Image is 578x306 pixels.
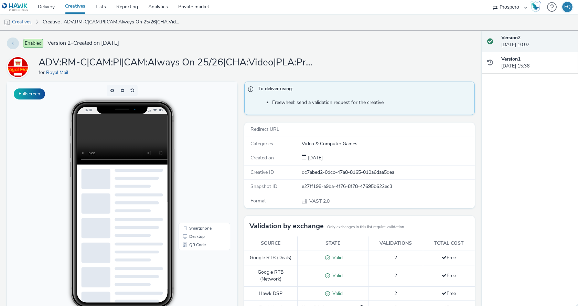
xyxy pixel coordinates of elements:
div: e27ff198-a9ba-4f76-8f78-47695b622ec3 [302,183,474,190]
div: dc7abed2-0dcc-47a8-8165-010a6daa5dea [302,169,474,176]
span: Snapshot ID [250,183,277,190]
span: 2 [394,254,397,261]
div: Creation 07 May 2025, 15:36 [307,155,323,161]
div: [DATE] 15:36 [501,56,572,70]
th: State [297,236,368,251]
small: Only exchanges in this list require validation [327,224,404,230]
td: Google RTB (Network) [244,265,297,286]
li: Freewheel: send a validation request for the creative [272,99,471,106]
li: QR Code [173,159,222,167]
span: Free [442,254,456,261]
span: 2 [394,272,397,279]
div: FQ [564,2,571,12]
img: Hawk Academy [531,1,541,12]
span: Enabled [23,39,43,48]
span: Smartphone [182,145,205,149]
span: Version 2 - Created on [DATE] [47,39,119,47]
td: Google RTB (Deals) [244,251,297,265]
span: 16:18 [77,27,85,30]
strong: Version 1 [501,56,521,62]
span: Desktop [182,153,198,157]
a: Hawk Academy [531,1,544,12]
th: Validations [368,236,423,251]
th: Source [244,236,297,251]
td: Hawk DSP [244,286,297,301]
h1: ADV:RM-C|CAM:PI|CAM:Always On 25/26|CHA:Video|PLA:Prospero|INV:LoopMe|TEC:N/A|PHA:|OBJ:Awareness|... [39,56,314,69]
span: [DATE] [307,155,323,161]
span: Valid [330,272,343,279]
th: Total cost [423,236,475,251]
span: VAST 2.0 [309,198,330,204]
img: undefined Logo [2,3,28,11]
span: Free [442,272,456,279]
span: Format [250,198,266,204]
img: Royal Mail [8,57,28,77]
span: Valid [330,290,343,297]
span: QR Code [182,161,199,165]
strong: Version 2 [501,34,521,41]
li: Smartphone [173,143,222,151]
h3: Validation by exchange [249,221,324,231]
div: [DATE] 10:07 [501,34,572,49]
span: Redirect URL [250,126,279,133]
a: Creative : ADV:RM-C|CAM:PI|CAM:Always On 25/26|CHA:Video|PLA:Prospero|INV:LoopMe|TEC:N/A|PHA:|OBJ... [39,14,184,30]
a: Royal Mail [7,64,32,70]
span: Categories [250,140,273,147]
a: Royal Mail [46,69,71,76]
span: Created on [250,155,274,161]
span: 2 [394,290,397,297]
li: Desktop [173,151,222,159]
div: Video & Computer Games [302,140,474,147]
span: Valid [330,254,343,261]
span: To deliver using: [258,85,468,94]
span: Creative ID [250,169,274,176]
span: for [39,69,46,76]
span: Free [442,290,456,297]
img: mobile [3,19,10,26]
button: Fullscreen [14,88,45,99]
